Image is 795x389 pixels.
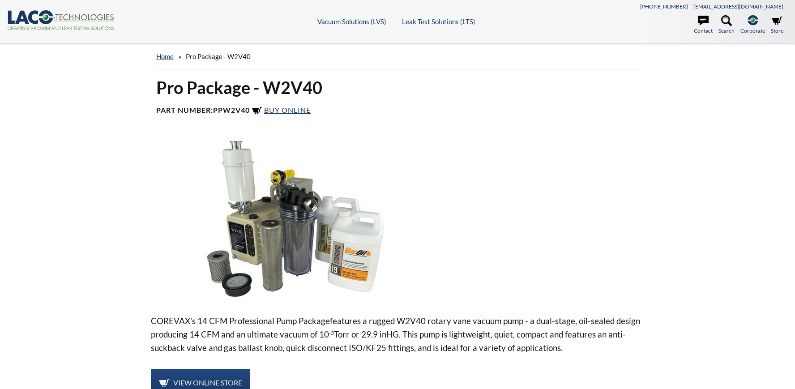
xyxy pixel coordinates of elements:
span: Pro Package - W2V40 [186,52,251,60]
a: Store [771,15,783,35]
a: home [156,52,174,60]
h4: Part Number: [156,106,639,116]
span: View Online Store [173,378,242,387]
b: PPW2V40 [213,106,250,114]
a: Vacuum Solutions (LVS) [317,17,386,26]
a: [PHONE_NUMBER] [640,3,688,10]
p: COREVAX features a rugged W2V40 rotary vane vacuum pump - a dual-stage, oil-sealed design produci... [151,314,644,355]
div: » [156,44,639,69]
a: Contact [694,15,713,35]
a: [EMAIL_ADDRESS][DOMAIN_NAME] [693,3,783,10]
span: Corporate [740,26,765,35]
a: Buy Online [252,106,311,114]
img: W2V40 Vacuum Pump with Oil And Filter Options image [151,138,440,300]
a: Leak Test Solutions (LTS) [402,17,475,26]
span: Buy Online [264,106,311,114]
a: Search [718,15,735,35]
span: 's 14 CFM Professional Pump Package [190,316,330,326]
h1: Pro Package - W2V40 [156,77,639,98]
sup: -3 [329,329,334,336]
